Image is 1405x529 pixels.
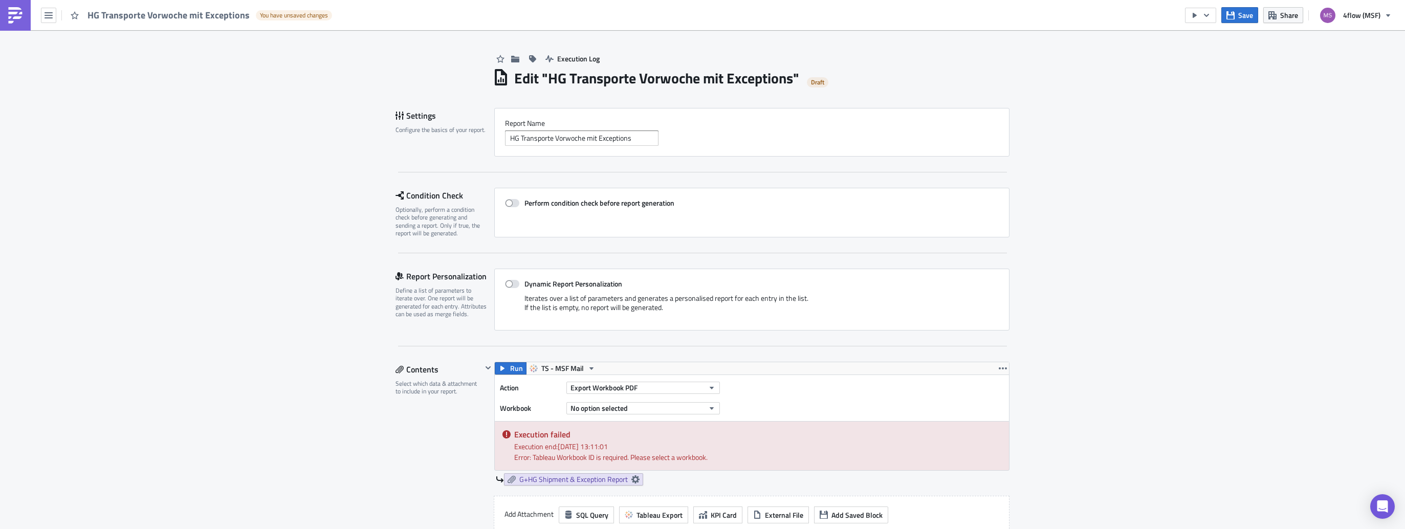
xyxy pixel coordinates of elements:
h1: Edit " HG Transporte Vorwoche mit Exceptions " [514,69,799,87]
div: Optionally, perform a condition check before generating and sending a report. Only if true, the r... [396,206,488,237]
img: Avatar [1319,7,1336,24]
div: Condition Check [396,188,494,203]
span: Tableau Export [636,510,683,520]
label: Workbook [500,401,561,416]
span: Add Saved Block [831,510,883,520]
button: No option selected [566,402,720,414]
div: Define a list of parameters to iterate over. One report will be generated for each entry. Attribu... [396,286,488,318]
button: SQL Query [559,506,614,523]
div: Contents [396,362,482,377]
button: External File [748,506,809,523]
span: Draft [811,78,824,86]
span: No option selected [570,403,628,413]
div: Settings [396,108,494,123]
div: Select which data & attachment to include in your report. [396,380,482,395]
label: Add Attachment [504,506,554,522]
button: Run [495,362,526,374]
div: Iterates over a list of parameters and generates a personalised report for each entry in the list... [505,294,999,320]
strong: Perform condition check before report generation [524,197,674,208]
span: Run [510,362,523,374]
div: Error: Tableau Workbook ID is required. Please select a workbook. [514,452,1001,462]
span: Share [1280,10,1298,20]
button: Share [1263,7,1303,23]
span: External File [765,510,803,520]
div: Configure the basics of your report. [396,126,488,134]
span: Save [1238,10,1253,20]
label: Report Nam﻿e [505,119,999,128]
span: HG Transporte Vorwoche mit Exceptions [87,9,251,21]
button: Tableau Export [619,506,688,523]
span: Export Workbook PDF [570,382,638,393]
button: Hide content [482,362,494,374]
button: Export Workbook PDF [566,382,720,394]
div: Report Personalization [396,269,494,284]
div: Execution end: [DATE] 13:11:01 [514,441,1001,452]
label: Action [500,380,561,395]
button: 4flow (MSF) [1314,4,1397,27]
span: KPI Card [711,510,737,520]
span: 4flow (MSF) [1343,10,1380,20]
button: Add Saved Block [814,506,888,523]
button: KPI Card [693,506,742,523]
span: Execution Log [557,53,600,64]
span: You have unsaved changes [260,11,328,19]
img: PushMetrics [7,7,24,24]
span: G+HG Shipment & Exception Report [519,475,628,484]
h5: Execution failed [514,430,1001,438]
button: TS - MSF Mail [526,362,599,374]
a: G+HG Shipment & Exception Report [504,473,643,486]
span: TS - MSF Mail [541,362,584,374]
div: Open Intercom Messenger [1370,494,1395,519]
strong: Dynamic Report Personalization [524,278,622,289]
button: Save [1221,7,1258,23]
span: SQL Query [576,510,608,520]
button: Execution Log [540,51,605,67]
